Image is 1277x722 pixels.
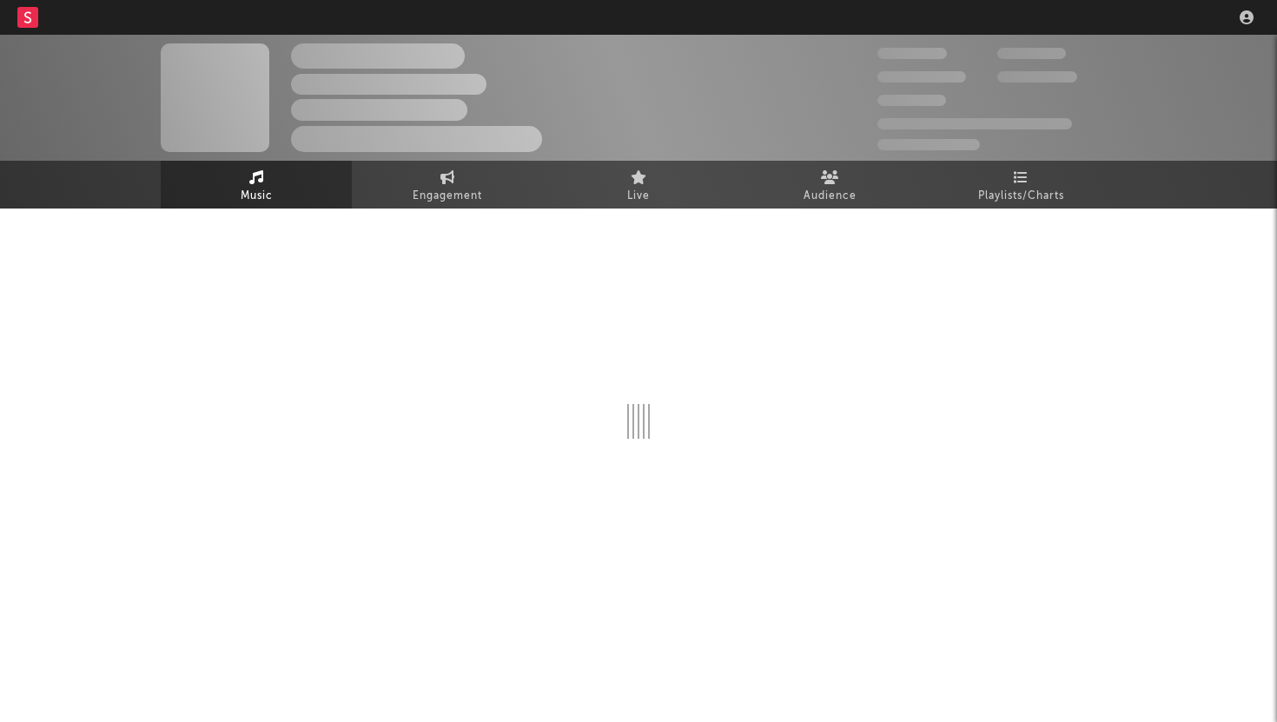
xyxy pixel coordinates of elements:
[877,71,966,83] span: 50,000,000
[352,161,543,209] a: Engagement
[978,186,1064,207] span: Playlists/Charts
[804,186,857,207] span: Audience
[543,161,734,209] a: Live
[877,48,947,59] span: 300,000
[627,186,650,207] span: Live
[925,161,1116,209] a: Playlists/Charts
[734,161,925,209] a: Audience
[413,186,482,207] span: Engagement
[161,161,352,209] a: Music
[997,48,1066,59] span: 100,000
[877,118,1072,129] span: 50,000,000 Monthly Listeners
[877,95,946,106] span: 100,000
[877,139,980,150] span: Jump Score: 85.0
[997,71,1077,83] span: 1,000,000
[241,186,273,207] span: Music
